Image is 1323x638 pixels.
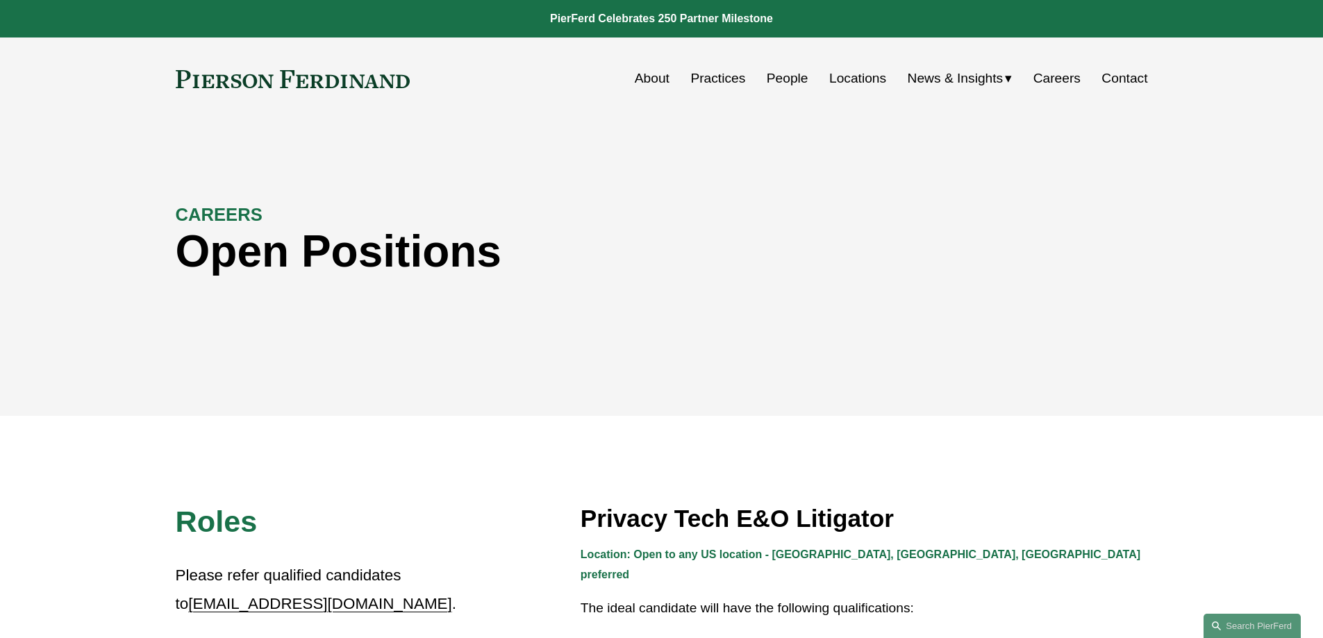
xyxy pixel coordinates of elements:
a: Contact [1101,65,1147,92]
a: Practices [690,65,745,92]
a: People [767,65,808,92]
a: About [635,65,669,92]
strong: Location: Open to any US location - [GEOGRAPHIC_DATA], [GEOGRAPHIC_DATA], [GEOGRAPHIC_DATA] prefe... [581,548,1144,580]
a: Search this site [1204,614,1301,638]
a: Locations [829,65,886,92]
p: Please refer qualified candidates to . [176,562,459,618]
p: The ideal candidate will have the following qualifications: [581,596,1148,621]
a: folder dropdown [908,65,1013,92]
a: Careers [1033,65,1081,92]
strong: CAREERS [176,205,263,224]
span: Roles [176,505,258,538]
a: [EMAIL_ADDRESS][DOMAIN_NAME] [188,595,451,612]
h1: Open Positions [176,226,905,277]
h3: Privacy Tech E&O Litigator [581,503,1148,534]
span: News & Insights [908,67,1004,91]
